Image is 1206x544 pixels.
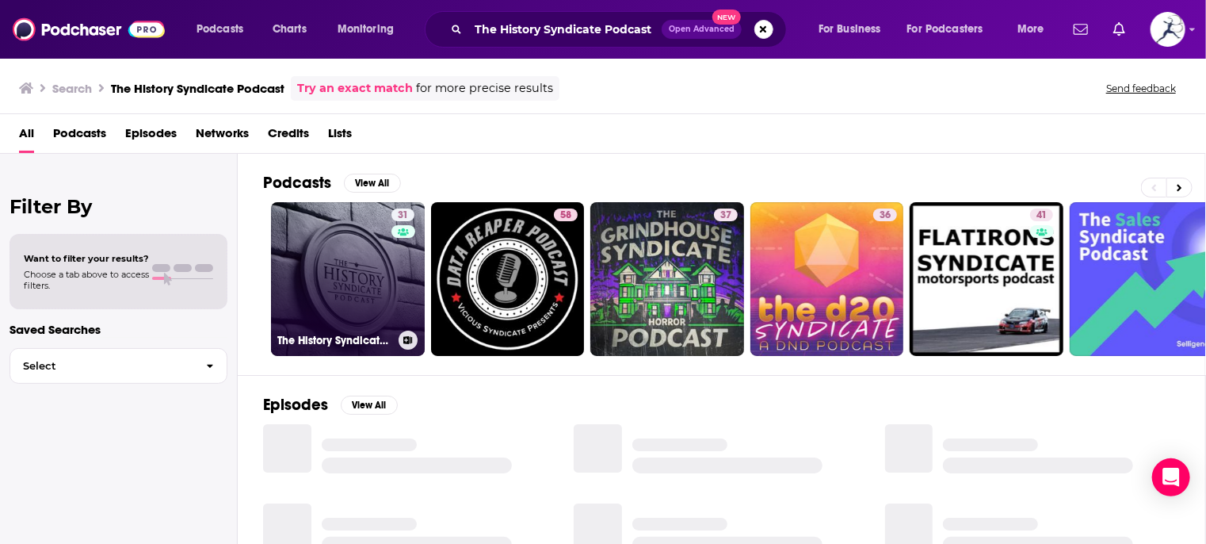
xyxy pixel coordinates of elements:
[910,202,1063,356] a: 41
[10,322,227,337] p: Saved Searches
[1030,209,1053,221] a: 41
[341,396,398,415] button: View All
[807,17,901,42] button: open menu
[262,17,316,42] a: Charts
[1152,458,1190,496] div: Open Intercom Messenger
[196,121,249,153] a: Networks
[560,208,571,224] span: 58
[897,17,1006,42] button: open menu
[468,17,662,42] input: Search podcasts, credits, & more...
[1017,18,1044,40] span: More
[24,253,149,264] span: Want to filter your results?
[720,208,731,224] span: 37
[268,121,309,153] a: Credits
[880,208,891,224] span: 36
[819,18,881,40] span: For Business
[712,10,741,25] span: New
[750,202,904,356] a: 36
[391,209,414,221] a: 31
[328,121,352,153] a: Lists
[10,361,193,371] span: Select
[714,209,738,221] a: 37
[111,81,284,96] h3: The History Syndicate Podcast
[263,395,328,415] h2: Episodes
[10,195,227,218] h2: Filter By
[13,14,165,44] img: Podchaser - Follow, Share and Rate Podcasts
[263,173,331,193] h2: Podcasts
[398,208,408,224] span: 31
[344,174,401,193] button: View All
[1036,208,1047,224] span: 41
[416,79,553,98] span: for more precise results
[53,121,106,153] a: Podcasts
[662,20,742,39] button: Open AdvancedNew
[197,18,243,40] span: Podcasts
[554,209,578,221] a: 58
[873,209,897,221] a: 36
[185,17,264,42] button: open menu
[125,121,177,153] a: Episodes
[277,334,392,347] h3: The History Syndicate Podcast
[263,395,398,415] a: EpisodesView All
[1067,16,1094,43] a: Show notifications dropdown
[297,79,413,98] a: Try an exact match
[271,202,425,356] a: 31The History Syndicate Podcast
[669,25,735,33] span: Open Advanced
[590,202,744,356] a: 37
[10,348,227,384] button: Select
[326,17,414,42] button: open menu
[1101,82,1181,95] button: Send feedback
[440,11,802,48] div: Search podcasts, credits, & more...
[263,173,401,193] a: PodcastsView All
[19,121,34,153] a: All
[338,18,394,40] span: Monitoring
[1151,12,1185,47] span: Logged in as BloomsburySpecialInterest
[1107,16,1132,43] a: Show notifications dropdown
[1006,17,1064,42] button: open menu
[907,18,983,40] span: For Podcasters
[24,269,149,291] span: Choose a tab above to access filters.
[52,81,92,96] h3: Search
[273,18,307,40] span: Charts
[1151,12,1185,47] img: User Profile
[1151,12,1185,47] button: Show profile menu
[431,202,585,356] a: 58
